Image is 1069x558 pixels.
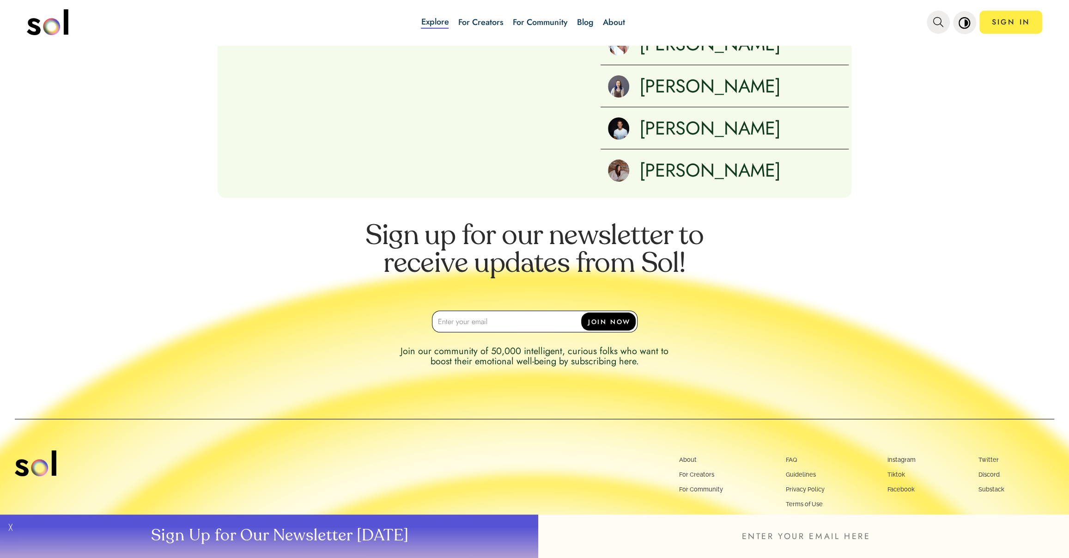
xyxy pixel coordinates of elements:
div: Domain Overview [35,55,83,61]
p: Join our community of 50,000 intelligent, curious folks who want to boost their emotional well-be... [394,346,675,367]
a: Facebook [887,486,915,493]
p: [PERSON_NAME] [630,35,781,53]
button: JOIN NOW [581,313,636,331]
a: Guidelines [786,471,816,478]
p: [PERSON_NAME] [630,119,781,137]
a: For Community [512,16,567,28]
img: 1634482868036190827-NeilSegilmanPortrait54389.jpg [607,117,630,140]
a: Discord [978,471,1000,478]
a: Terms of Use [786,501,823,508]
img: sol [15,450,56,476]
a: Explore [421,16,449,29]
div: v 4.0.25 [26,15,45,22]
a: Privacy Policy [786,486,825,493]
input: Enter your email [432,311,638,332]
a: SIGN IN [979,11,1042,34]
p: Sign up for our newsletter to receive updates from Sol! [350,223,719,297]
img: logo_orange.svg [15,15,22,22]
a: Tiktok [887,471,905,478]
a: Blog [577,16,593,28]
img: logo [27,9,68,35]
nav: main navigation [27,6,1042,38]
img: 163386726960404.jpg [607,75,630,98]
a: Substack [978,486,1004,493]
a: About [679,456,697,463]
img: website_grey.svg [15,24,22,31]
a: Twitter [978,456,999,463]
img: tab_keywords_by_traffic_grey.svg [92,54,99,61]
a: For Creators [458,16,503,28]
a: About [602,16,625,28]
a: For Creators [679,471,714,478]
div: Domain: [DOMAIN_NAME] [24,24,102,31]
a: Instagram [887,456,916,463]
img: tab_domain_overview_orange.svg [25,54,32,61]
p: [PERSON_NAME] [630,77,781,95]
div: Keywords by Traffic [102,55,156,61]
a: For Community [679,486,723,493]
img: 1646338311356stephaniejanis2022-9.jpg [607,159,630,182]
button: Sign Up for Our Newsletter [DATE] [18,515,539,558]
a: FAQ [786,456,797,463]
input: ENTER YOUR EMAIL HERE [538,515,1069,558]
p: [PERSON_NAME] [630,161,781,179]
